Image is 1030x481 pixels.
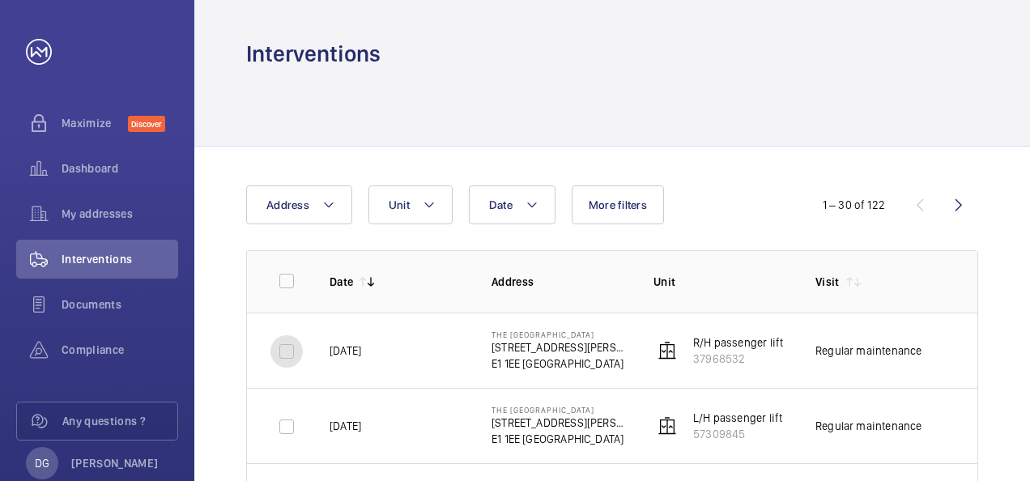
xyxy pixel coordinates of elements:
p: L/H passenger lift [693,410,782,426]
p: 37968532 [693,351,783,367]
button: Address [246,185,352,224]
span: Any questions ? [62,413,177,429]
p: E1 1EE [GEOGRAPHIC_DATA] [492,431,628,447]
span: Compliance [62,342,178,358]
div: 1 – 30 of 122 [823,197,885,213]
p: The [GEOGRAPHIC_DATA] [492,405,628,415]
span: Maximize [62,115,128,131]
p: Unit [653,274,790,290]
span: Dashboard [62,160,178,177]
p: Address [492,274,628,290]
button: More filters [572,185,664,224]
p: 57309845 [693,426,782,442]
h1: Interventions [246,39,381,69]
span: Discover [128,116,165,132]
span: Date [489,198,513,211]
span: More filters [589,198,647,211]
img: elevator.svg [658,341,677,360]
span: Address [266,198,309,211]
button: Unit [368,185,453,224]
p: [STREET_ADDRESS][PERSON_NAME] [492,415,628,431]
p: The [GEOGRAPHIC_DATA] [492,330,628,339]
div: Regular maintenance [815,418,921,434]
img: elevator.svg [658,416,677,436]
p: R/H passenger lift [693,334,783,351]
p: E1 1EE [GEOGRAPHIC_DATA] [492,355,628,372]
p: Visit [815,274,840,290]
span: Documents [62,296,178,313]
p: Date [330,274,353,290]
span: Unit [389,198,410,211]
p: [STREET_ADDRESS][PERSON_NAME] [492,339,628,355]
span: Interventions [62,251,178,267]
p: [DATE] [330,343,361,359]
button: Date [469,185,555,224]
span: My addresses [62,206,178,222]
p: DG [35,455,49,471]
p: [DATE] [330,418,361,434]
div: Regular maintenance [815,343,921,359]
p: [PERSON_NAME] [71,455,159,471]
